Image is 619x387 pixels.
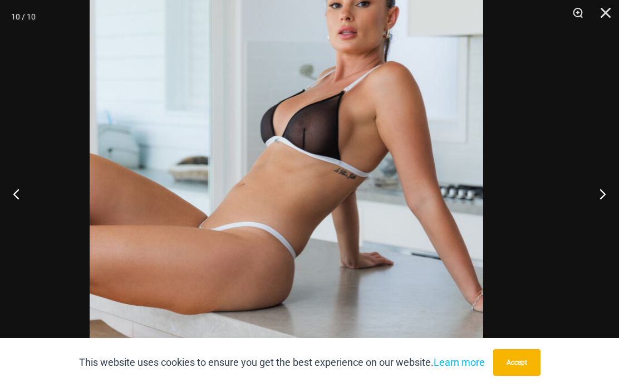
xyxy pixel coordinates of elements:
button: Accept [493,349,541,376]
p: This website uses cookies to ensure you get the best experience on our website. [79,354,485,371]
a: Learn more [434,356,485,368]
div: 10 / 10 [11,8,36,25]
button: Next [577,166,619,222]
